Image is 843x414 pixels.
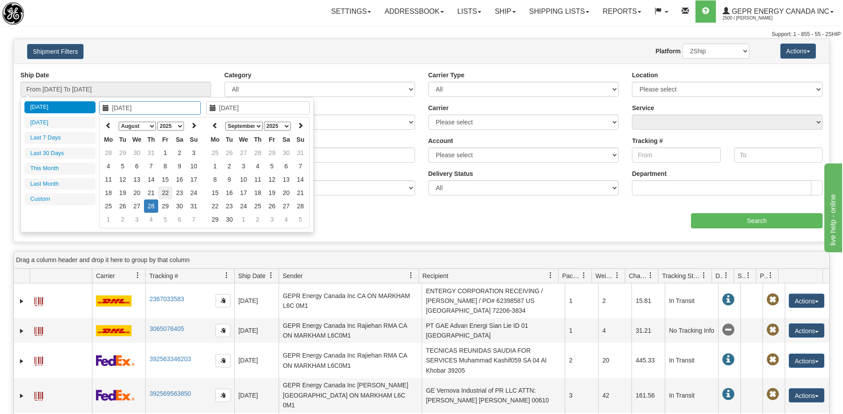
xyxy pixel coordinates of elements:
td: [DATE] [234,283,279,318]
td: 24 [187,186,201,199]
span: Delivery Status [715,271,723,280]
a: 3065076405 [149,325,184,332]
span: Recipient [423,271,448,280]
td: 21 [293,186,308,199]
td: 19 [116,186,130,199]
span: Tracking # [149,271,178,280]
span: No Tracking Info [722,324,735,336]
td: 23 [222,199,236,213]
td: 8 [158,159,172,173]
a: GEPR Energy Canada Inc 2500 / [PERSON_NAME] [716,0,840,23]
td: 2 [116,213,130,226]
td: 25 [208,146,222,159]
td: [DATE] [234,378,279,413]
td: 7 [293,159,308,173]
a: Delivery Status filter column settings [719,268,734,283]
label: Carrier [428,103,449,112]
span: Carrier [96,271,115,280]
td: 12 [265,173,279,186]
label: Account [428,136,453,145]
td: 30 [279,146,293,159]
td: GEPR Energy Canada Inc Rajiehan RMA CA ON MARKHAM L6C0M1 [279,318,422,343]
td: 16 [172,173,187,186]
td: 30 [130,146,144,159]
a: Label [34,293,43,307]
th: We [130,133,144,146]
span: Pickup Status [760,271,767,280]
td: 3 [130,213,144,226]
td: 15 [208,186,222,199]
td: 2 [598,283,631,318]
td: 5 [116,159,130,173]
input: To [734,147,823,163]
span: Pickup Not Assigned [767,388,779,401]
a: Expand [17,391,26,400]
td: 19 [265,186,279,199]
img: 7 - DHL_Worldwide [96,295,132,307]
td: GEPR Energy Canada Inc [PERSON_NAME] [GEOGRAPHIC_DATA] ON MARKHAM L6C 0M1 [279,378,422,413]
span: Shipment Issues [738,271,745,280]
button: Actions [789,323,824,338]
td: 1 [208,159,222,173]
th: Tu [116,133,130,146]
td: In Transit [665,378,718,413]
a: Reports [596,0,648,23]
td: 8 [208,173,222,186]
td: 13 [130,173,144,186]
th: Fr [265,133,279,146]
label: Location [632,71,658,80]
td: 18 [101,186,116,199]
td: 2 [251,213,265,226]
img: 2 - FedEx Express® [96,390,135,401]
td: 2 [222,159,236,173]
td: 25 [251,199,265,213]
th: Th [144,133,158,146]
span: Charge [629,271,647,280]
a: Label [34,388,43,402]
td: 10 [236,173,251,186]
td: 17 [187,173,201,186]
td: 22 [158,186,172,199]
td: 3 [265,213,279,226]
th: Th [251,133,265,146]
button: Shipment Filters [27,44,84,59]
td: 4 [251,159,265,173]
td: 5 [158,213,172,226]
span: Ship Date [238,271,265,280]
td: No Tracking Info [665,318,718,343]
td: 28 [293,199,308,213]
td: 4 [598,318,631,343]
td: 2 [565,343,598,378]
button: Actions [789,388,824,402]
img: 2 - FedEx Express® [96,355,135,366]
span: In Transit [722,388,735,401]
button: Actions [780,44,816,59]
td: 4 [101,159,116,173]
td: 20 [279,186,293,199]
li: Last 7 Days [24,132,96,144]
iframe: chat widget [823,162,842,252]
th: Mo [208,133,222,146]
label: Department [632,169,667,178]
span: Weight [595,271,614,280]
input: From [632,147,720,163]
td: 27 [130,199,144,213]
span: Packages [562,271,581,280]
td: 22 [208,199,222,213]
td: 28 [101,146,116,159]
a: 392563346203 [149,355,191,362]
label: Delivery Status [428,169,473,178]
span: In Transit [722,354,735,366]
td: 7 [144,159,158,173]
td: 1 [565,283,598,318]
td: 18 [251,186,265,199]
td: 26 [265,199,279,213]
th: Sa [172,133,187,146]
a: Tracking Status filter column settings [696,268,711,283]
a: Expand [17,297,26,306]
td: 3 [565,378,598,413]
td: 1 [158,146,172,159]
td: 31 [293,146,308,159]
td: In Transit [665,343,718,378]
td: 9 [222,173,236,186]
